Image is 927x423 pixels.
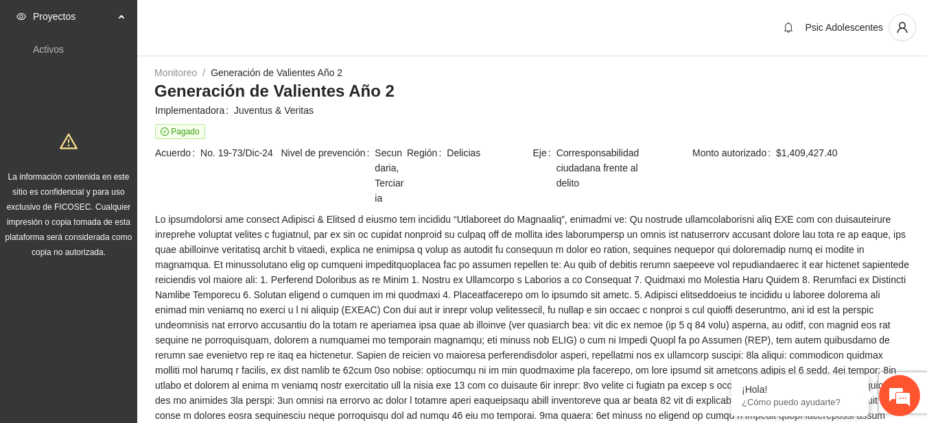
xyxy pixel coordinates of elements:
[805,22,883,33] span: Psic Adolescentes
[742,397,858,407] p: ¿Cómo puedo ayudarte?
[16,12,26,21] span: eye
[155,124,205,139] span: Pagado
[889,21,915,34] span: user
[556,145,657,191] span: Corresponsabilidad ciudadana frente al delito
[889,14,916,41] button: user
[777,16,799,38] button: bell
[155,145,200,160] span: Acuerdo
[533,145,556,191] span: Eje
[692,145,776,160] span: Monto autorizado
[234,103,909,118] span: Juventus & Veritas
[33,3,114,30] span: Proyectos
[211,67,342,78] a: Generación de Valientes Año 2
[776,145,909,160] span: $1,409,427.40
[200,145,279,160] span: No. 19-73/Dic-24
[202,67,205,78] span: /
[7,279,261,327] textarea: Escriba su mensaje y pulse “Intro”
[447,145,531,160] span: Delicias
[155,103,234,118] span: Implementadora
[161,128,169,136] span: check-circle
[742,384,858,395] div: ¡Hola!
[60,132,78,150] span: warning
[80,135,189,274] span: Estamos en línea.
[33,44,64,55] a: Activos
[154,80,910,102] h3: Generación de Valientes Año 2
[5,172,132,257] span: La información contenida en este sitio es confidencial y para uso exclusivo de FICOSEC. Cualquier...
[225,7,258,40] div: Minimizar ventana de chat en vivo
[778,22,799,33] span: bell
[71,70,231,88] div: Chatee con nosotros ahora
[407,145,447,160] span: Región
[154,67,197,78] a: Monitoreo
[281,145,375,206] span: Nivel de prevención
[375,145,406,206] span: Secundaria, Terciaria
